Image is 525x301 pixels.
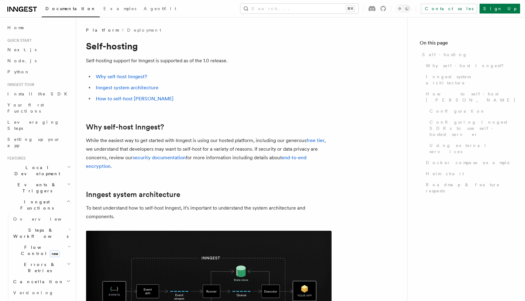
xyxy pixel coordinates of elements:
a: Inngest system architecture [86,190,180,199]
a: AgentKit [140,2,180,17]
span: Features [5,156,25,161]
span: Self-hosting [422,52,467,58]
span: Examples [103,6,136,11]
a: Versioning [11,287,72,298]
a: Contact sales [421,4,477,14]
button: Cancellation [11,276,72,287]
span: Versioning [13,290,54,295]
span: Errors & Retries [11,261,67,274]
span: Documentation [45,6,96,11]
a: Your first Functions [5,99,72,117]
span: Python [7,69,30,74]
span: Steps & Workflows [11,227,68,239]
a: Self-hosting [420,49,513,60]
a: Configuration [427,106,513,117]
span: Flow Control [11,244,68,257]
span: Quick start [5,38,32,43]
span: Leveraging Steps [7,120,59,131]
span: How to self-host [PERSON_NAME] [426,91,516,103]
span: Node.js [7,58,37,63]
p: While the easiest way to get started with Inngest is using our hosted platform, including our gen... [86,136,332,171]
span: Docker compose example [426,160,510,166]
button: Toggle dark mode [396,5,411,12]
a: Home [5,22,72,33]
span: Inngest system architecture [426,74,513,86]
a: Using external services [427,140,513,157]
a: How to self-host [PERSON_NAME] [96,96,173,102]
span: Next.js [7,47,37,52]
a: Roadmap & feature requests [423,179,513,196]
a: Docker compose example [423,157,513,168]
a: Overview [11,214,72,225]
button: Inngest Functions [5,196,72,214]
h1: Self-hosting [86,41,332,52]
span: Home [7,25,25,31]
a: Why self-host Inngest? [96,74,147,79]
a: Inngest system architecture [423,71,513,88]
span: Configuration [430,108,485,114]
button: Errors & Retries [11,259,72,276]
a: Why self-host Inngest? [86,123,164,131]
button: Local Development [5,162,72,179]
span: Using external services [430,142,513,155]
span: Inngest tour [5,82,34,87]
button: Steps & Workflows [11,225,72,242]
a: Install the SDK [5,88,72,99]
a: free tier [306,137,325,143]
kbd: ⌘K [346,6,355,12]
button: Events & Triggers [5,179,72,196]
a: Next.js [5,44,72,55]
a: Configuring Inngest SDKs to use self-hosted server [427,117,513,140]
a: Sign Up [480,4,520,14]
span: Events & Triggers [5,182,67,194]
a: Examples [100,2,140,17]
span: Configuring Inngest SDKs to use self-hosted server [430,119,513,137]
a: Inngest system architecture [96,85,158,91]
span: Your first Functions [7,102,44,114]
span: Roadmap & feature requests [426,182,513,194]
span: Overview [13,217,76,222]
span: Setting up your app [7,137,60,148]
a: Setting up your app [5,134,72,151]
span: Inngest Functions [5,199,66,211]
span: new [50,250,60,257]
button: Flow Controlnew [11,242,72,259]
a: Helm chart [423,168,513,179]
span: Cancellation [11,279,64,285]
span: AgentKit [144,6,176,11]
span: Local Development [5,164,67,177]
a: Deployment [127,27,161,33]
a: security documentation [133,155,186,160]
span: Why self-host Inngest? [426,63,508,69]
p: To best understand how to self-host Inngest, it's important to understand the system architecture... [86,204,332,221]
span: Helm chart [426,171,464,177]
a: Python [5,66,72,77]
h4: On this page [420,39,513,49]
p: Self-hosting support for Inngest is supported as of the 1.0 release. [86,56,332,65]
span: Platform [86,27,119,33]
button: Search...⌘K [240,4,358,14]
a: Documentation [42,2,100,17]
a: How to self-host [PERSON_NAME] [423,88,513,106]
a: Leveraging Steps [5,117,72,134]
a: Node.js [5,55,72,66]
span: Install the SDK [7,91,71,96]
a: Why self-host Inngest? [423,60,513,71]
